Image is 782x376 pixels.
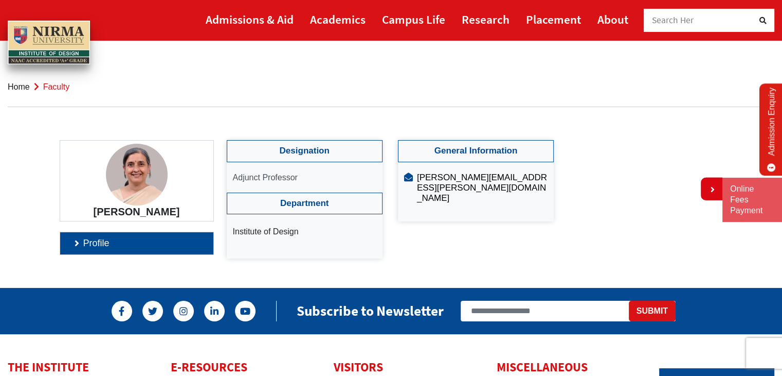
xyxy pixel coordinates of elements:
span: faculty [43,82,70,91]
a: [PERSON_NAME][EMAIL_ADDRESS][PERSON_NAME][DOMAIN_NAME] [417,173,547,203]
a: Online Fees Payment [730,184,774,216]
a: Academics [310,8,366,31]
h4: [PERSON_NAME] [68,206,206,218]
span: Search Her [652,14,694,26]
a: Research [462,8,510,31]
li: Institute of Design [233,225,376,238]
a: Placement [526,8,581,31]
h2: Subscribe to Newsletter [297,302,444,319]
button: Submit [629,301,676,321]
a: Home [8,82,30,91]
img: main_logo [8,21,90,65]
a: Campus Life [382,8,445,31]
img: Suchitra Balasubrahmanyan [106,144,168,206]
h4: Designation [227,140,383,162]
nav: breadcrumb [8,67,774,107]
h4: Department [227,193,383,214]
h4: General Information [398,140,554,162]
p: Adjunct Professor [233,173,376,182]
a: About [597,8,628,31]
a: Admissions & Aid [206,8,294,31]
a: Profile [60,232,213,254]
